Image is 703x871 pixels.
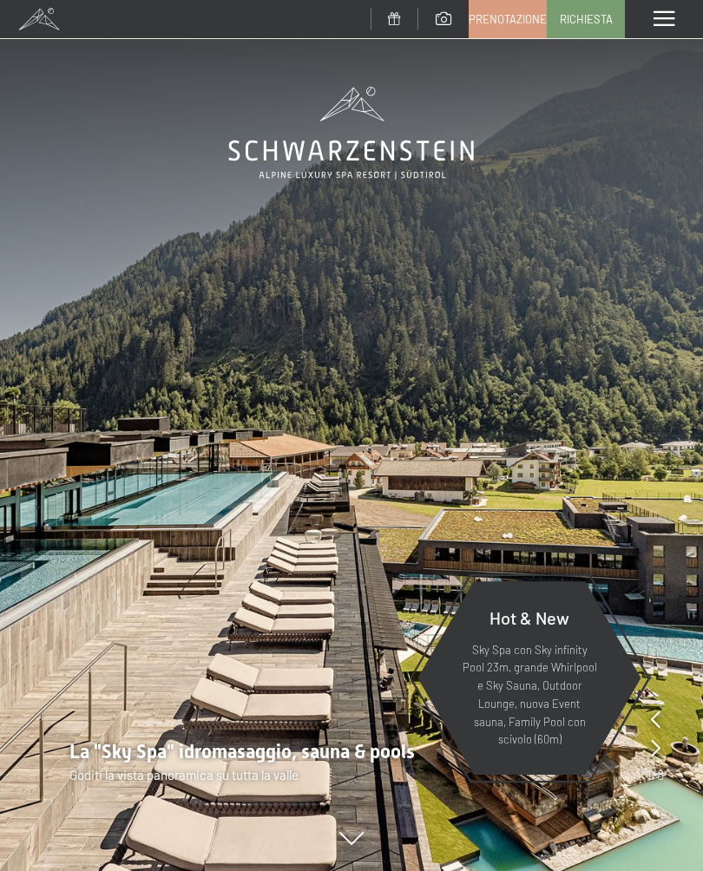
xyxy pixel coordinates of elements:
span: 8 [657,765,664,784]
span: 1 [647,765,652,784]
a: Hot & New Sky Spa con Sky infinity Pool 23m, grande Whirlpool e Sky Sauna, Outdoor Lounge, nuova ... [417,580,642,776]
a: Prenotazione [470,1,546,37]
span: Prenotazione [469,11,547,27]
span: Hot & New [489,607,569,628]
p: Sky Spa con Sky infinity Pool 23m, grande Whirlpool e Sky Sauna, Outdoor Lounge, nuova Event saun... [460,641,599,750]
span: La "Sky Spa" idromasaggio, sauna & pools [69,741,415,763]
span: Richiesta [560,11,613,27]
a: Richiesta [548,1,624,37]
span: / [652,765,657,784]
span: Goditi la vista panoramica su tutta la valle [69,767,299,783]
